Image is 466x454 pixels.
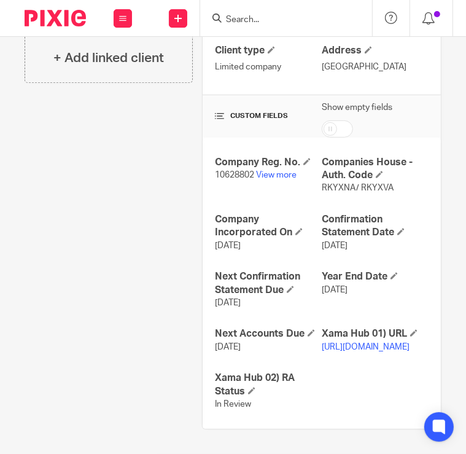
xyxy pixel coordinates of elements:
h4: Confirmation Statement Date [322,213,429,240]
a: [URL][DOMAIN_NAME] [322,343,410,351]
span: In Review [215,400,251,409]
h4: Company Incorporated On [215,213,322,240]
a: View more [256,171,297,179]
h4: Address [322,44,429,57]
img: Pixie [25,10,86,26]
p: Limited company [215,61,322,73]
h4: Client type [215,44,322,57]
h4: Year End Date [322,270,429,283]
h4: Next Accounts Due [215,327,322,340]
p: [GEOGRAPHIC_DATA] [322,61,429,73]
span: RKYXNA/ RKYXVA [322,184,394,192]
h4: + Add linked client [53,49,164,68]
span: [DATE] [215,241,241,250]
span: 10628802 [215,171,254,179]
h4: CUSTOM FIELDS [215,111,322,121]
h4: Xama Hub 01) URL [322,327,429,340]
h4: Companies House - Auth. Code [322,156,429,182]
span: [DATE] [322,286,348,294]
span: [DATE] [215,299,241,307]
span: [DATE] [215,343,241,351]
h4: Next Confirmation Statement Due [215,270,322,297]
input: Search [225,15,335,26]
h4: Company Reg. No. [215,156,322,169]
span: [DATE] [322,241,348,250]
label: Show empty fields [322,101,392,114]
h4: Xama Hub 02) RA Status [215,372,322,398]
